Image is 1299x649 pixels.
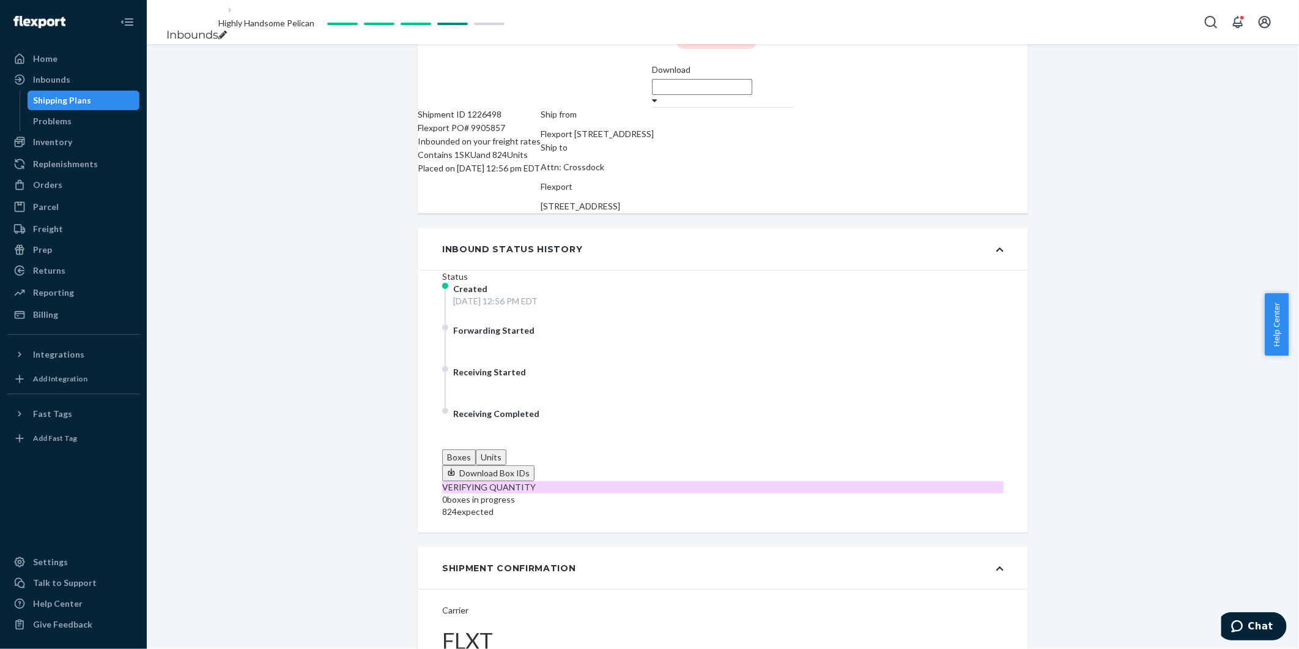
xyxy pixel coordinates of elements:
[1253,10,1277,34] button: Open account menu
[1226,10,1250,34] button: Open notifications
[418,121,541,135] div: Flexport PO# 9905857
[418,135,541,148] div: Inbounded on your freight rates
[7,261,139,280] a: Returns
[33,158,98,170] div: Replenishments
[34,115,72,127] div: Problems
[7,154,139,174] a: Replenishments
[166,28,218,42] a: Inbounds
[7,240,139,260] a: Prep
[7,345,139,364] button: Integrations
[7,552,139,572] a: Settings
[33,179,62,191] div: Orders
[1221,612,1287,643] iframe: Opens a widget where you can chat to one of our agents
[442,465,535,481] button: Download Box IDs
[453,367,526,377] span: Receiving Started
[218,18,314,28] span: Highly Handsome Pelican
[7,70,139,89] a: Inbounds
[7,615,139,634] button: Give Feedback
[33,348,84,361] div: Integrations
[541,180,654,193] p: Flexport
[541,129,654,139] span: Flexport [STREET_ADDRESS]
[453,325,535,336] span: Forwarding Started
[7,197,139,217] a: Parcel
[33,408,72,420] div: Fast Tags
[33,201,59,213] div: Parcel
[442,243,582,255] div: Inbound Status History
[7,283,139,302] a: Reporting
[7,429,139,448] a: Add Fast Tag
[418,162,541,175] div: Placed on [DATE] 12:56 pm EDT
[1265,293,1289,356] button: Help Center
[418,148,541,162] div: Contains 1 SKU and 824 Units
[34,94,92,107] div: Shipping Plans
[33,244,52,256] div: Prep
[7,305,139,324] a: Billing
[33,433,77,443] div: Add Fast Tag
[453,283,487,294] span: Created
[442,271,1004,283] div: Status
[33,577,97,589] div: Talk to Support
[28,111,140,131] a: Problems
[541,160,654,174] p: Attn: Crossdock
[442,493,1004,506] div: 0 boxes in progress
[33,309,58,321] div: Billing
[7,594,139,613] a: Help Center
[28,91,140,110] a: Shipping Plans
[7,132,139,152] a: Inventory
[442,604,1004,617] p: Carrier
[33,223,63,235] div: Freight
[33,598,83,610] div: Help Center
[1199,10,1223,34] button: Open Search Box
[541,141,654,154] p: Ship to
[115,10,139,34] button: Close Navigation
[442,482,536,492] span: VERIFYING QUANTITY
[7,219,139,239] a: Freight
[33,373,87,384] div: Add Integration
[541,201,620,211] span: [STREET_ADDRESS]
[33,73,70,86] div: Inbounds
[33,53,57,65] div: Home
[453,408,539,419] span: Receiving Completed
[418,108,541,121] div: Shipment ID 1226498
[541,108,654,121] p: Ship from
[442,449,476,465] button: Boxes
[442,506,1004,518] div: 824 expected
[453,295,538,307] div: [DATE] 12:56 PM EDT
[33,264,65,277] div: Returns
[476,449,506,465] button: Units
[7,175,139,195] a: Orders
[13,16,65,28] img: Flexport logo
[33,287,74,299] div: Reporting
[7,573,139,593] button: Talk to Support
[7,404,139,424] button: Fast Tags
[33,136,72,148] div: Inventory
[33,618,92,631] div: Give Feedback
[7,369,139,389] a: Add Integration
[442,562,576,574] div: Shipment Confirmation
[7,49,139,69] a: Home
[652,64,690,76] label: Download
[33,556,68,568] div: Settings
